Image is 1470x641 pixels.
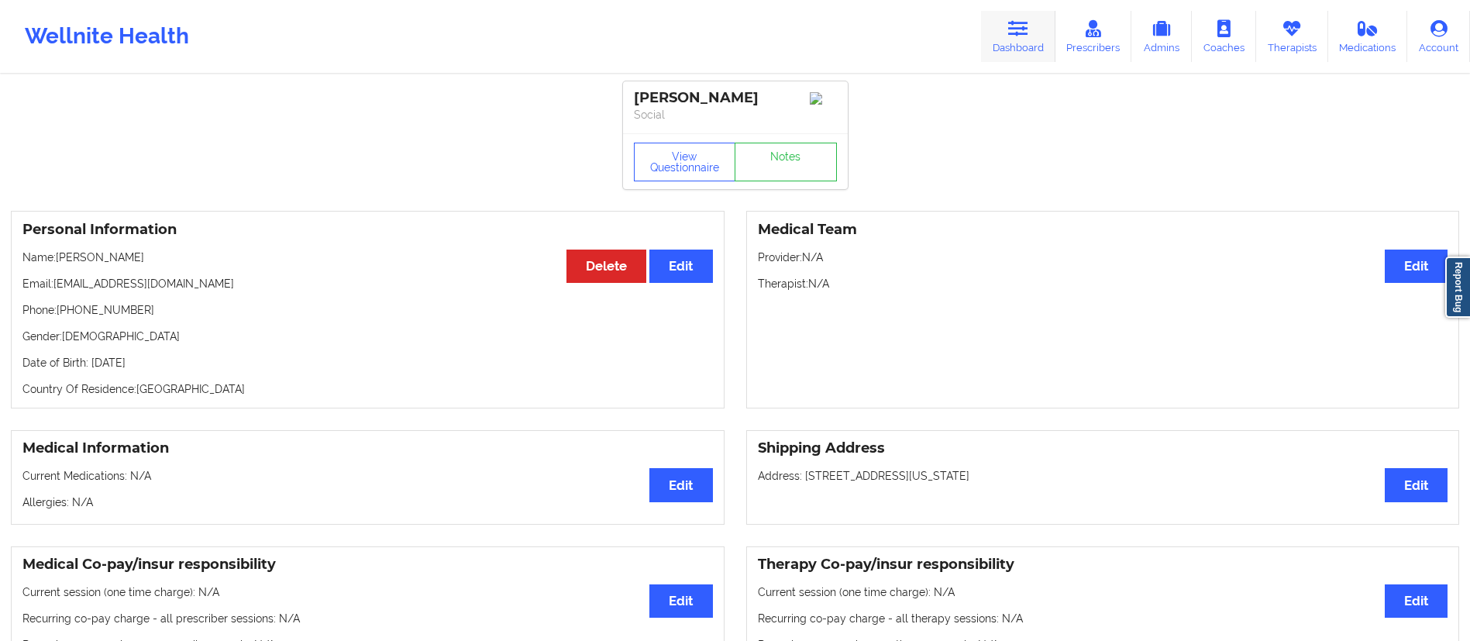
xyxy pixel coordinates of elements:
a: Dashboard [981,11,1055,62]
h3: Medical Co-pay/insur responsibility [22,556,713,574]
button: Edit [649,250,712,283]
img: Image%2Fplaceholer-image.png [810,92,837,105]
p: Gender: [DEMOGRAPHIC_DATA] [22,329,713,344]
p: Allergies: N/A [22,495,713,510]
button: Edit [1385,468,1448,501]
p: Date of Birth: [DATE] [22,355,713,370]
a: Account [1407,11,1470,62]
a: Coaches [1192,11,1256,62]
button: Edit [1385,250,1448,283]
p: Therapist: N/A [758,276,1448,291]
p: Current Medications: N/A [22,468,713,484]
h3: Shipping Address [758,439,1448,457]
a: Prescribers [1055,11,1132,62]
a: Report Bug [1445,257,1470,318]
p: Recurring co-pay charge - all prescriber sessions : N/A [22,611,713,626]
button: View Questionnaire [634,143,736,181]
p: Current session (one time charge): N/A [758,584,1448,600]
p: Address: [STREET_ADDRESS][US_STATE] [758,468,1448,484]
p: Social [634,107,837,122]
h3: Therapy Co-pay/insur responsibility [758,556,1448,574]
div: [PERSON_NAME] [634,89,837,107]
p: Name: [PERSON_NAME] [22,250,713,265]
a: Medications [1328,11,1408,62]
button: Edit [1385,584,1448,618]
button: Edit [649,584,712,618]
p: Current session (one time charge): N/A [22,584,713,600]
a: Therapists [1256,11,1328,62]
button: Edit [649,468,712,501]
a: Notes [735,143,837,181]
p: Phone: [PHONE_NUMBER] [22,302,713,318]
a: Admins [1131,11,1192,62]
h3: Medical Team [758,221,1448,239]
p: Country Of Residence: [GEOGRAPHIC_DATA] [22,381,713,397]
p: Recurring co-pay charge - all therapy sessions : N/A [758,611,1448,626]
p: Provider: N/A [758,250,1448,265]
button: Delete [566,250,646,283]
h3: Medical Information [22,439,713,457]
p: Email: [EMAIL_ADDRESS][DOMAIN_NAME] [22,276,713,291]
h3: Personal Information [22,221,713,239]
